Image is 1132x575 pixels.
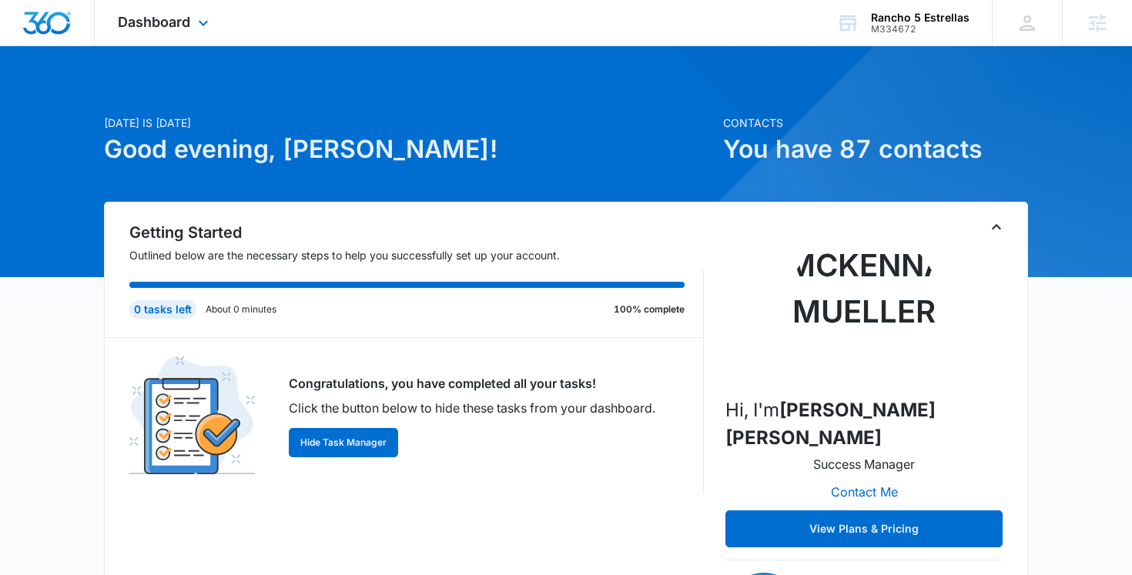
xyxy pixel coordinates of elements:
[289,399,655,417] p: Click the button below to hide these tasks from your dashboard.
[129,247,704,263] p: Outlined below are the necessary steps to help you successfully set up your account.
[871,24,970,35] div: account id
[59,91,138,101] div: Domain Overview
[987,218,1006,236] button: Toggle Collapse
[25,25,37,37] img: logo_orange.svg
[725,396,1003,452] p: Hi, I'm
[813,455,915,473] p: Success Manager
[723,131,1028,168] h1: You have 87 contacts
[206,303,276,316] p: About 0 minutes
[40,40,169,52] div: Domain: [DOMAIN_NAME]
[816,473,913,510] button: Contact Me
[871,12,970,24] div: account name
[25,40,37,52] img: website_grey.svg
[725,510,1003,547] button: View Plans & Pricing
[289,374,655,393] p: Congratulations, you have completed all your tasks!
[104,115,714,131] p: [DATE] is [DATE]
[43,25,75,37] div: v 4.0.25
[118,14,190,30] span: Dashboard
[723,115,1028,131] p: Contacts
[289,428,398,457] button: Hide Task Manager
[170,91,260,101] div: Keywords by Traffic
[153,89,166,102] img: tab_keywords_by_traffic_grey.svg
[129,300,196,319] div: 0 tasks left
[42,89,54,102] img: tab_domain_overview_orange.svg
[129,221,704,244] h2: Getting Started
[614,303,685,316] p: 100% complete
[725,399,936,449] strong: [PERSON_NAME] [PERSON_NAME]
[104,131,714,168] h1: Good evening, [PERSON_NAME]!
[787,230,941,384] img: McKenna Mueller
